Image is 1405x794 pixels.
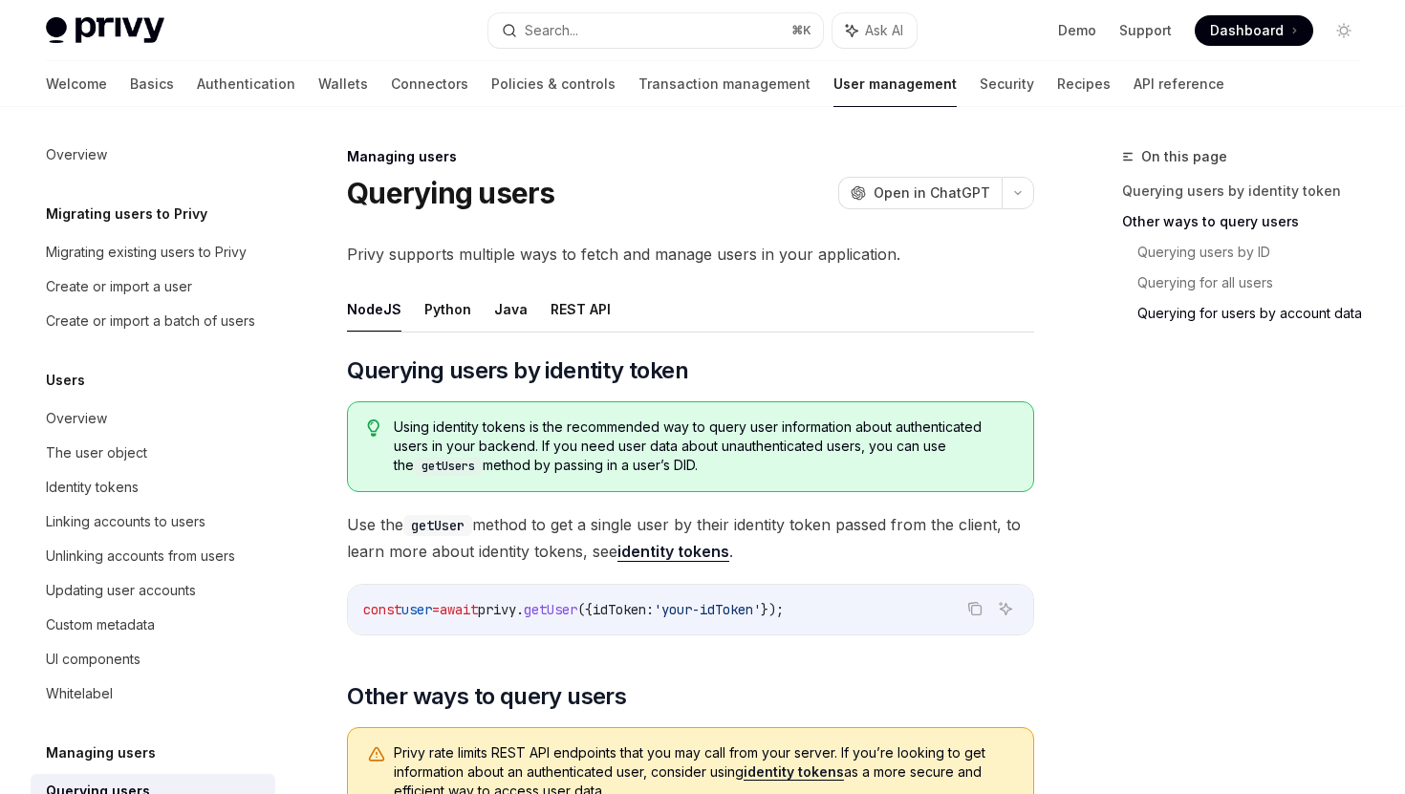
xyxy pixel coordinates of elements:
[31,235,275,269] a: Migrating existing users to Privy
[347,511,1034,565] span: Use the method to get a single user by their identity token passed from the client, to learn more...
[1122,176,1374,206] a: Querying users by identity token
[31,401,275,436] a: Overview
[401,601,432,618] span: user
[993,596,1018,621] button: Ask AI
[491,61,616,107] a: Policies & controls
[318,61,368,107] a: Wallets
[31,608,275,642] a: Custom metadata
[46,369,85,392] h5: Users
[347,355,688,386] span: Querying users by identity token
[46,17,164,44] img: light logo
[488,13,822,48] button: Search...⌘K
[494,287,528,332] button: Java
[31,504,275,539] a: Linking accounts to users
[46,275,192,298] div: Create or import a user
[46,241,247,264] div: Migrating existing users to Privy
[980,61,1034,107] a: Security
[347,681,626,712] span: Other ways to query users
[367,745,386,764] svg: Warning
[1137,268,1374,298] a: Querying for all users
[31,676,275,711] a: Whitelabel
[347,176,555,210] h1: Querying users
[832,13,917,48] button: Ask AI
[46,579,196,602] div: Updating user accounts
[1137,298,1374,329] a: Querying for users by account data
[46,613,155,636] div: Custom metadata
[962,596,987,621] button: Copy the contents from the code block
[1057,61,1111,107] a: Recipes
[347,241,1034,268] span: Privy supports multiple ways to fetch and manage users in your application.
[1137,237,1374,268] a: Querying users by ID
[46,476,139,499] div: Identity tokens
[46,441,147,464] div: The user object
[31,642,275,676] a: UI components
[46,203,207,225] h5: Migrating users to Privy
[838,177,1002,209] button: Open in ChatGPT
[363,601,401,618] span: const
[744,763,844,781] a: identity tokens
[1210,21,1284,40] span: Dashboard
[424,287,471,332] button: Python
[1058,21,1096,40] a: Demo
[46,310,255,333] div: Create or import a batch of users
[1134,61,1224,107] a: API reference
[654,601,761,618] span: 'your-idToken'
[551,287,611,332] button: REST API
[761,601,784,618] span: });
[440,601,478,618] span: await
[367,419,380,437] svg: Tip
[31,138,275,172] a: Overview
[31,470,275,504] a: Identity tokens
[414,457,483,476] code: getUsers
[46,510,205,533] div: Linking accounts to users
[525,19,578,42] div: Search...
[46,407,107,430] div: Overview
[617,542,729,562] a: identity tokens
[524,601,577,618] span: getUser
[577,601,593,618] span: ({
[31,539,275,573] a: Unlinking accounts from users
[874,183,990,203] span: Open in ChatGPT
[130,61,174,107] a: Basics
[1119,21,1172,40] a: Support
[394,418,1014,476] span: Using identity tokens is the recommended way to query user information about authenticated users ...
[391,61,468,107] a: Connectors
[46,648,140,671] div: UI components
[46,61,107,107] a: Welcome
[46,143,107,166] div: Overview
[46,682,113,705] div: Whitelabel
[833,61,957,107] a: User management
[1329,15,1359,46] button: Toggle dark mode
[46,741,156,764] h5: Managing users
[593,601,654,618] span: idToken:
[347,147,1034,166] div: Managing users
[31,573,275,608] a: Updating user accounts
[31,436,275,470] a: The user object
[1122,206,1374,237] a: Other ways to query users
[638,61,811,107] a: Transaction management
[31,269,275,304] a: Create or import a user
[403,515,472,536] code: getUser
[1141,145,1227,168] span: On this page
[1195,15,1313,46] a: Dashboard
[478,601,516,618] span: privy
[31,304,275,338] a: Create or import a batch of users
[865,21,903,40] span: Ask AI
[516,601,524,618] span: .
[197,61,295,107] a: Authentication
[791,23,811,38] span: ⌘ K
[432,601,440,618] span: =
[347,287,401,332] button: NodeJS
[46,545,235,568] div: Unlinking accounts from users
